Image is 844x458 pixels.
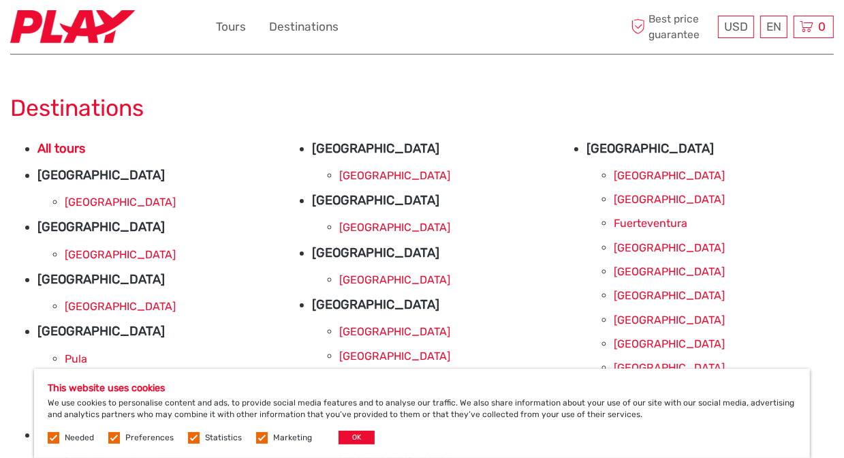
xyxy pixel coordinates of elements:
a: [GEOGRAPHIC_DATA] [614,193,725,206]
a: Pula [65,352,87,365]
button: OK [339,431,375,444]
strong: [GEOGRAPHIC_DATA] [312,193,439,208]
a: [GEOGRAPHIC_DATA] [614,314,725,326]
h1: Destinations [10,94,834,122]
span: Best price guarantee [628,12,715,42]
strong: [GEOGRAPHIC_DATA] [312,141,439,156]
a: [GEOGRAPHIC_DATA] [614,265,725,278]
div: We use cookies to personalise content and ads, to provide social media features and to analyse ou... [34,369,810,458]
strong: [GEOGRAPHIC_DATA] [312,245,439,260]
label: Marketing [273,432,312,444]
label: Statistics [205,432,242,444]
strong: [GEOGRAPHIC_DATA] [37,219,165,234]
a: [GEOGRAPHIC_DATA] [339,350,450,363]
a: [GEOGRAPHIC_DATA] [339,221,450,234]
strong: [GEOGRAPHIC_DATA] [312,297,439,312]
span: 0 [816,20,828,33]
span: USD [724,20,748,33]
a: Fuerteventura [614,217,687,230]
a: [GEOGRAPHIC_DATA] [339,169,450,182]
img: 2467-7e1744d7-2434-4362-8842-68c566c31c52_logo_small.jpg [10,10,135,44]
strong: [GEOGRAPHIC_DATA] [587,141,714,156]
strong: [GEOGRAPHIC_DATA] [37,272,165,287]
a: [GEOGRAPHIC_DATA] [614,241,725,254]
a: Tours [216,17,246,37]
p: We're away right now. Please check back later! [19,24,154,35]
a: [GEOGRAPHIC_DATA] [614,361,725,374]
a: Destinations [269,17,339,37]
div: EN [760,16,787,38]
a: [GEOGRAPHIC_DATA] [65,300,176,313]
a: [GEOGRAPHIC_DATA] [339,325,450,338]
a: [GEOGRAPHIC_DATA] [614,169,725,182]
a: [GEOGRAPHIC_DATA] [339,273,450,286]
h5: This website uses cookies [48,382,796,394]
strong: [GEOGRAPHIC_DATA] [37,324,165,339]
strong: [GEOGRAPHIC_DATA] [37,168,165,183]
a: [GEOGRAPHIC_DATA] [65,248,176,261]
a: [GEOGRAPHIC_DATA] [614,289,725,302]
a: All tours [37,141,85,156]
button: Open LiveChat chat widget [157,21,173,37]
label: Needed [65,432,94,444]
a: [GEOGRAPHIC_DATA] [614,337,725,350]
label: Preferences [125,432,174,444]
a: [GEOGRAPHIC_DATA] [65,196,176,209]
